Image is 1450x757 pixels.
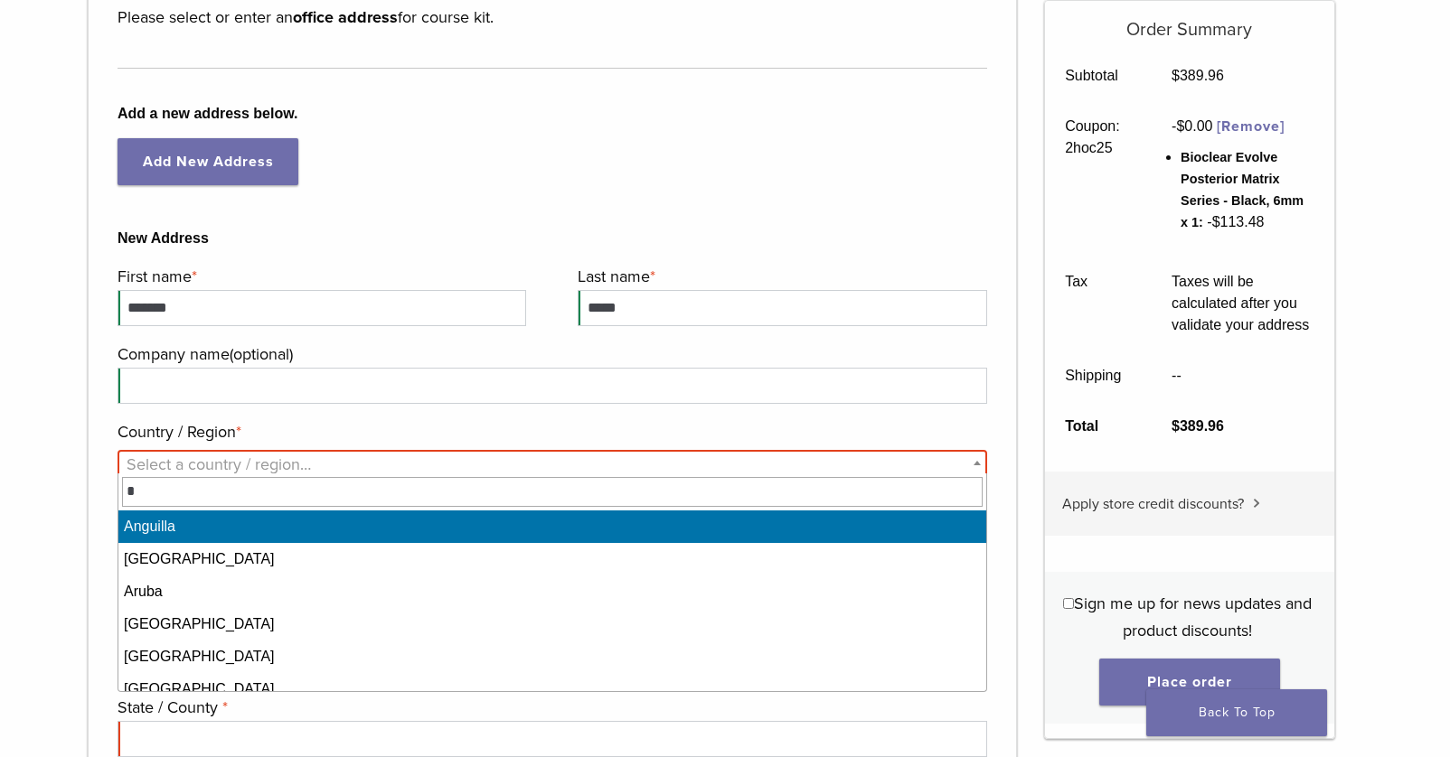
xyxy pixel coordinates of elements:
[127,454,311,474] span: Select a country / region…
[1063,598,1074,609] input: Sign me up for news updates and product discounts!
[1045,350,1152,401] th: Shipping
[1207,214,1264,229] span: - 113.48
[1074,593,1312,640] span: Sign me up for news updates and product discounts!
[1212,214,1220,229] span: $
[1176,118,1184,134] span: $
[1217,117,1285,136] a: Remove 2hoc25 coupon
[1062,495,1244,513] span: Apply store credit discounts?
[1099,659,1280,706] button: Place order
[1172,418,1224,434] bdi: 389.96
[118,543,986,575] li: [GEOGRAPHIC_DATA]
[118,694,983,721] label: State / County
[1172,68,1180,83] span: $
[118,263,522,290] label: First name
[118,673,986,706] li: [GEOGRAPHIC_DATA]
[1045,401,1152,452] th: Total
[1045,51,1152,101] th: Subtotal
[1181,150,1304,229] span: Bioclear Evolve Posterior Matrix Series - Black, 6mm x 1:
[1172,368,1182,383] span: --
[118,4,987,31] p: Please select or enter an for course kit.
[118,228,987,249] b: New Address
[118,341,983,368] label: Company name
[1045,1,1335,41] h5: Order Summary
[118,450,987,475] span: Country / Region
[1172,68,1224,83] bdi: 389.96
[1045,257,1152,350] th: Tax
[118,418,983,445] label: Country / Region
[1151,101,1334,257] td: -
[1151,257,1334,350] td: Taxes will be calculated after you validate your address
[1045,101,1152,257] th: Coupon: 2hoc25
[293,7,398,27] strong: office address
[118,608,986,640] li: [GEOGRAPHIC_DATA]
[118,640,986,673] li: [GEOGRAPHIC_DATA]
[1253,499,1260,508] img: caret.svg
[1176,118,1212,134] span: 0.00
[118,103,987,125] b: Add a new address below.
[118,138,298,185] a: Add New Address
[578,263,982,290] label: Last name
[1146,689,1327,736] a: Back To Top
[118,510,986,543] li: Anguilla
[1172,418,1180,434] span: $
[230,344,293,364] span: (optional)
[118,575,986,608] li: Aruba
